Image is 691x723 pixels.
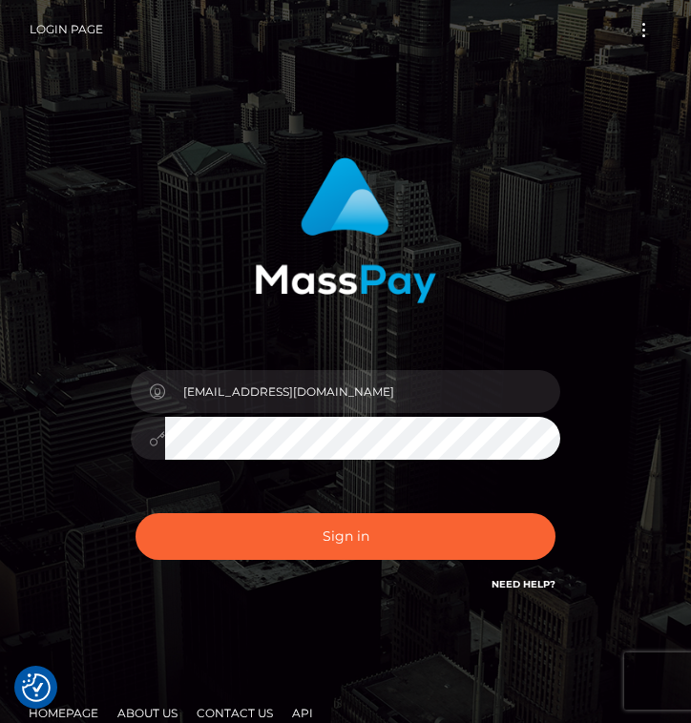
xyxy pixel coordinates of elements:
[22,673,51,702] button: Consent Preferences
[136,513,555,560] button: Sign in
[30,10,103,50] a: Login Page
[165,370,560,413] input: Username...
[492,578,555,590] a: Need Help?
[22,673,51,702] img: Revisit consent button
[626,17,661,43] button: Toggle navigation
[255,157,436,303] img: MassPay Login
